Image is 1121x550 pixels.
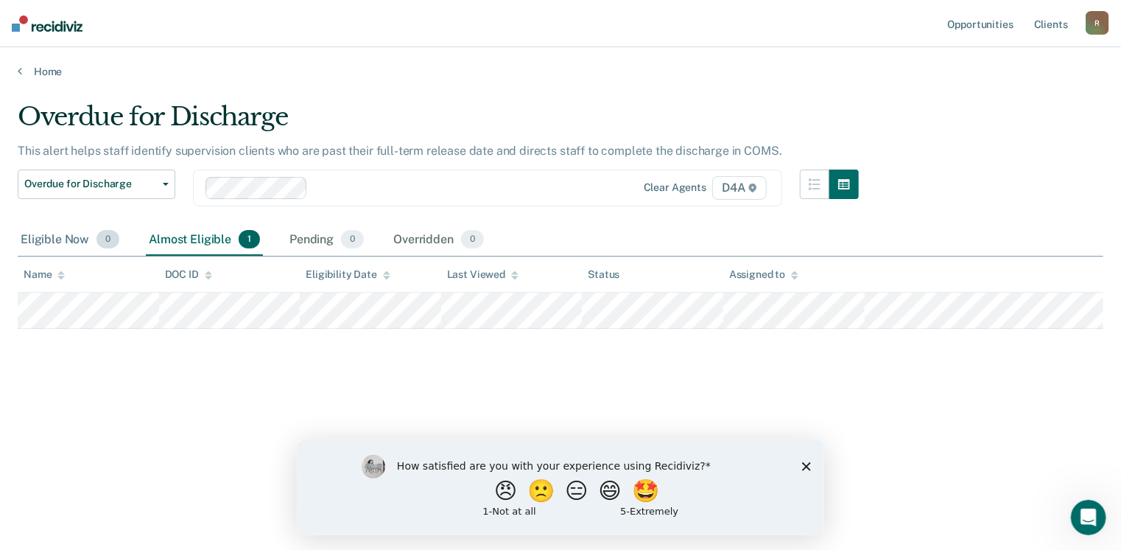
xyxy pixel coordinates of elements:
div: Eligible Now0 [18,224,122,257]
span: 0 [461,230,484,249]
div: Overdue for Discharge [18,102,859,144]
iframe: Intercom live chat [1071,500,1106,535]
div: Overridden0 [390,224,487,257]
span: 0 [96,230,119,249]
iframe: Survey by Kim from Recidiviz [297,440,824,535]
div: Name [24,268,65,281]
span: D4A [712,176,766,200]
p: This alert helps staff identify supervision clients who are past their full-term release date and... [18,144,782,158]
div: DOC ID [165,268,212,281]
img: Recidiviz [12,15,82,32]
div: Status [588,268,619,281]
div: Pending0 [287,224,367,257]
div: Almost Eligible1 [146,224,263,257]
button: Overdue for Discharge [18,170,175,199]
div: Eligibility Date [306,268,390,281]
span: Overdue for Discharge [24,178,157,190]
div: Clear agents [644,181,706,194]
a: Home [18,65,1103,78]
div: Assigned to [729,268,798,281]
button: R [1086,11,1109,35]
span: 1 [239,230,260,249]
div: Last Viewed [447,268,519,281]
span: 0 [341,230,364,249]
